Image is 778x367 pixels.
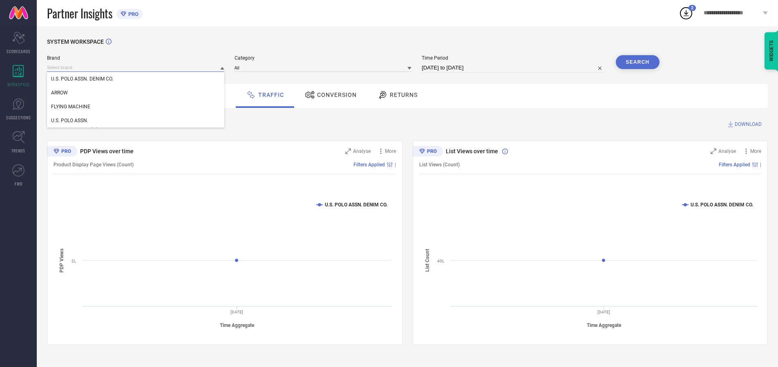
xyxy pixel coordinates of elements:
[54,162,134,168] span: Product Display Page Views (Count)
[446,148,498,154] span: List Views over time
[750,148,761,154] span: More
[719,162,750,168] span: Filters Applied
[7,48,31,54] span: SCORECARDS
[419,162,460,168] span: List Views (Count)
[7,81,30,87] span: WORKSPACE
[47,114,224,128] div: U.S. POLO ASSN.
[325,202,387,208] text: U.S. POLO ASSN. DENIM CO.
[422,63,606,73] input: Select time period
[597,310,610,314] text: [DATE]
[126,11,139,17] span: PRO
[235,55,412,61] span: Category
[317,92,357,98] span: Conversion
[15,181,22,187] span: FWD
[691,5,693,11] span: 2
[51,104,90,110] span: FLYING MACHINE
[691,202,753,208] text: U.S. POLO ASSN. DENIM CO.
[51,118,88,123] span: U.S. POLO ASSN.
[47,100,224,114] div: FLYING MACHINE
[711,148,716,154] svg: Zoom
[679,6,693,20] div: Open download list
[6,114,31,121] span: SUGGESTIONS
[353,162,385,168] span: Filters Applied
[422,55,606,61] span: Time Period
[390,92,418,98] span: Returns
[616,55,660,69] button: Search
[395,162,396,168] span: |
[586,322,621,328] tspan: Time Aggregate
[353,148,371,154] span: Analyse
[413,146,443,158] div: Premium
[47,38,104,45] span: SYSTEM WORKSPACE
[47,5,112,22] span: Partner Insights
[230,310,243,314] text: [DATE]
[437,259,445,263] text: 40L
[47,86,224,100] div: ARROW
[72,259,76,263] text: 2L
[345,148,351,154] svg: Zoom
[47,72,224,86] div: U.S. POLO ASSN. DENIM CO.
[220,322,255,328] tspan: Time Aggregate
[47,63,224,72] input: Select brand
[51,76,113,82] span: U.S. POLO ASSN. DENIM CO.
[47,55,224,61] span: Brand
[718,148,736,154] span: Analyse
[59,248,65,272] tspan: PDP Views
[735,120,762,128] span: DOWNLOAD
[47,146,77,158] div: Premium
[385,148,396,154] span: More
[258,92,284,98] span: Traffic
[80,148,134,154] span: PDP Views over time
[760,162,761,168] span: |
[51,90,68,96] span: ARROW
[425,249,430,272] tspan: List Count
[11,148,25,154] span: TRENDS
